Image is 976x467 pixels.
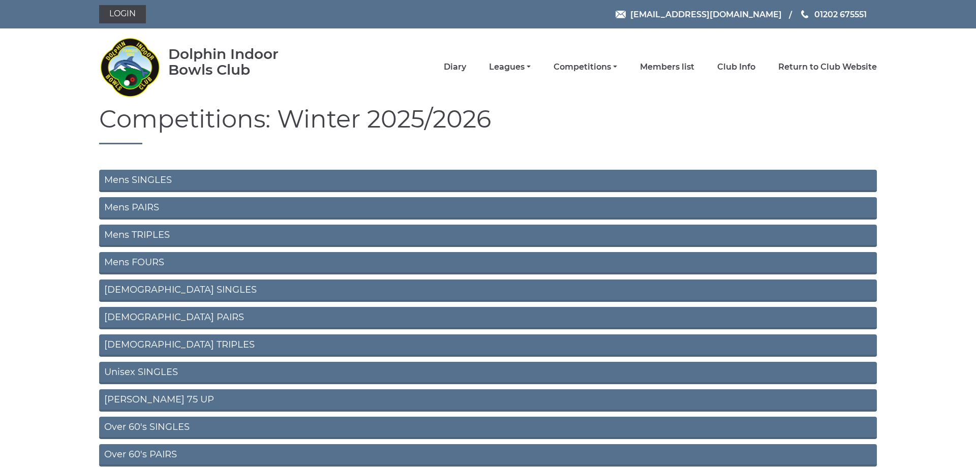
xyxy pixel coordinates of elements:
a: Club Info [717,61,755,73]
a: Members list [640,61,694,73]
img: Phone us [801,10,808,18]
a: [DEMOGRAPHIC_DATA] SINGLES [99,279,877,302]
a: [PERSON_NAME] 75 UP [99,389,877,412]
a: Mens FOURS [99,252,877,274]
a: Leagues [489,61,531,73]
a: Diary [444,61,466,73]
img: Dolphin Indoor Bowls Club [99,32,160,103]
img: Email [616,11,626,18]
h1: Competitions: Winter 2025/2026 [99,106,877,144]
a: [DEMOGRAPHIC_DATA] TRIPLES [99,334,877,357]
div: Dolphin Indoor Bowls Club [168,46,311,78]
span: [EMAIL_ADDRESS][DOMAIN_NAME] [630,9,782,19]
a: Competitions [554,61,617,73]
a: Return to Club Website [778,61,877,73]
a: Unisex SINGLES [99,362,877,384]
span: 01202 675551 [814,9,867,19]
a: Over 60's PAIRS [99,444,877,466]
a: Login [99,5,146,23]
a: Over 60's SINGLES [99,417,877,439]
a: Mens SINGLES [99,170,877,192]
a: Phone us 01202 675551 [800,8,867,21]
a: Email [EMAIL_ADDRESS][DOMAIN_NAME] [616,8,782,21]
a: [DEMOGRAPHIC_DATA] PAIRS [99,307,877,329]
a: Mens TRIPLES [99,225,877,247]
a: Mens PAIRS [99,197,877,220]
